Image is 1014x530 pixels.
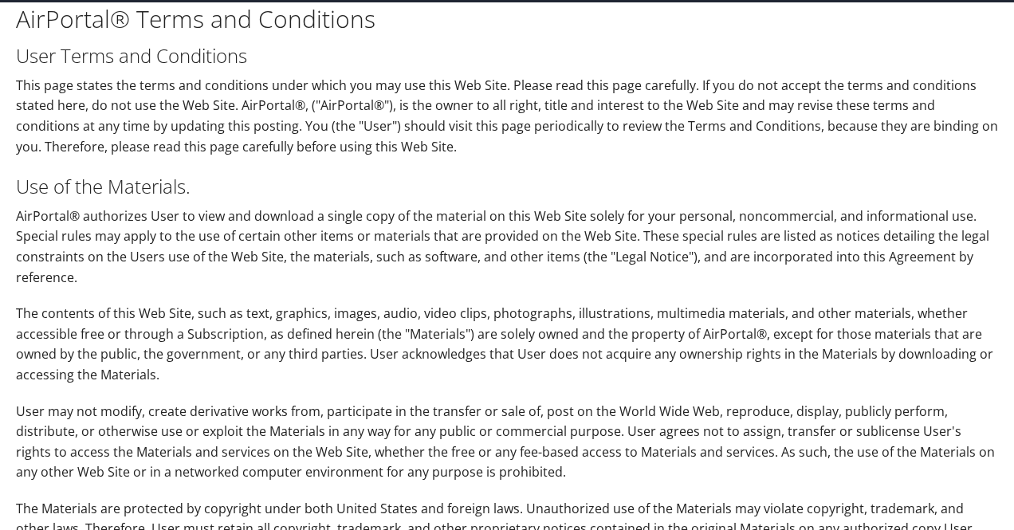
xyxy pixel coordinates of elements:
[16,42,998,69] h2: User Terms and Conditions
[16,76,998,157] p: This page states the terms and conditions under which you may use this Web Site. Please read this...
[16,402,998,483] p: User may not modify, create derivative works from, participate in the transfer or sale of, post o...
[16,304,998,385] p: The contents of this Web Site, such as text, graphics, images, audio, video clips, photographs, i...
[16,206,998,288] p: AirPortal® authorizes User to view and download a single copy of the material on this Web Site so...
[16,173,998,200] h2: Use of the Materials.
[16,2,998,36] h1: AirPortal® Terms and Conditions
